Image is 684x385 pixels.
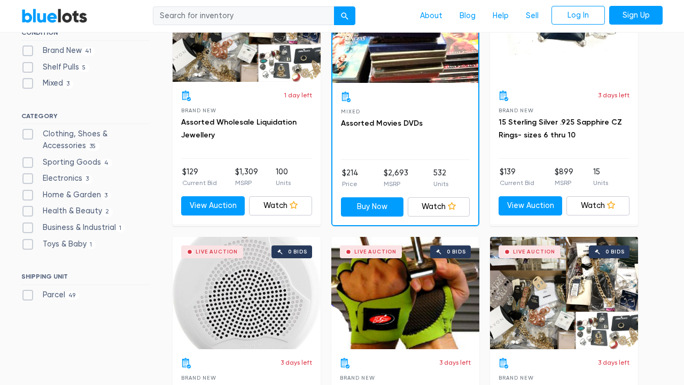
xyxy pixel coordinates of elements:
li: $139 [500,166,534,188]
li: $214 [342,167,359,189]
span: Brand New [499,107,533,113]
li: $129 [182,166,217,188]
li: 532 [433,167,448,189]
label: Shelf Pulls [21,61,89,73]
span: 3 [101,191,111,200]
li: $1,309 [235,166,258,188]
label: Clothing, Shoes & Accessories [21,128,149,151]
span: 4 [101,159,112,167]
span: 2 [102,208,113,217]
p: 3 days left [598,358,629,367]
label: Electronics [21,173,92,184]
input: Search for inventory [153,6,335,26]
a: Assorted Wholesale Liquidation Jewellery [181,118,297,140]
a: BlueLots [21,8,88,24]
span: 49 [65,291,79,300]
p: Units [433,179,448,189]
p: MSRP [235,178,258,188]
p: Price [342,179,359,189]
label: Parcel [21,289,79,301]
div: 0 bids [288,249,307,255]
p: Units [276,178,291,188]
label: Toys & Baby [21,238,96,250]
h6: CATEGORY [21,112,149,124]
span: Brand New [181,107,216,113]
a: Blog [451,6,484,26]
p: 3 days left [598,90,629,100]
p: MSRP [384,179,408,189]
p: Current Bid [182,178,217,188]
p: 3 days left [439,358,471,367]
a: Live Auction 0 bids [331,237,479,349]
a: Log In [551,6,605,25]
a: About [411,6,451,26]
span: Brand New [499,375,533,381]
label: Mixed [21,78,73,89]
a: Buy Now [341,197,403,217]
a: Assorted Movies DVDs [341,119,423,128]
li: 15 [593,166,608,188]
a: View Auction [499,196,562,215]
label: Business & Industrial [21,222,125,234]
span: 5 [79,64,89,72]
span: Brand New [340,375,375,381]
div: Live Auction [513,249,555,255]
a: View Auction [181,196,245,215]
a: Live Auction 0 bids [173,237,321,349]
a: Watch [408,197,470,217]
li: $899 [555,166,573,188]
li: $2,693 [384,167,408,189]
p: 3 days left [281,358,312,367]
h6: CONDITION [21,29,149,41]
span: 3 [63,80,73,89]
p: Units [593,178,608,188]
span: 41 [82,47,95,56]
div: Live Auction [196,249,238,255]
p: 1 day left [284,90,312,100]
span: 35 [86,142,99,151]
li: 100 [276,166,291,188]
a: Sell [517,6,547,26]
label: Home & Garden [21,189,111,201]
p: Current Bid [500,178,534,188]
span: 3 [82,175,92,183]
div: Live Auction [354,249,397,255]
label: Health & Beauty [21,205,113,217]
a: 15 Sterling Silver .925 Sapphire CZ Rings- sizes 6 thru 10 [499,118,622,140]
span: Mixed [341,109,360,114]
a: Watch [566,196,630,215]
a: Watch [249,196,313,215]
label: Brand New [21,45,95,57]
div: 0 bids [605,249,625,255]
h6: SHIPPING UNIT [21,273,149,284]
span: 1 [87,241,96,249]
span: Brand New [181,375,216,381]
a: Live Auction 0 bids [490,237,638,349]
a: Help [484,6,517,26]
p: MSRP [555,178,573,188]
label: Sporting Goods [21,157,112,168]
a: Sign Up [609,6,663,25]
div: 0 bids [447,249,466,255]
span: 1 [116,224,125,233]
